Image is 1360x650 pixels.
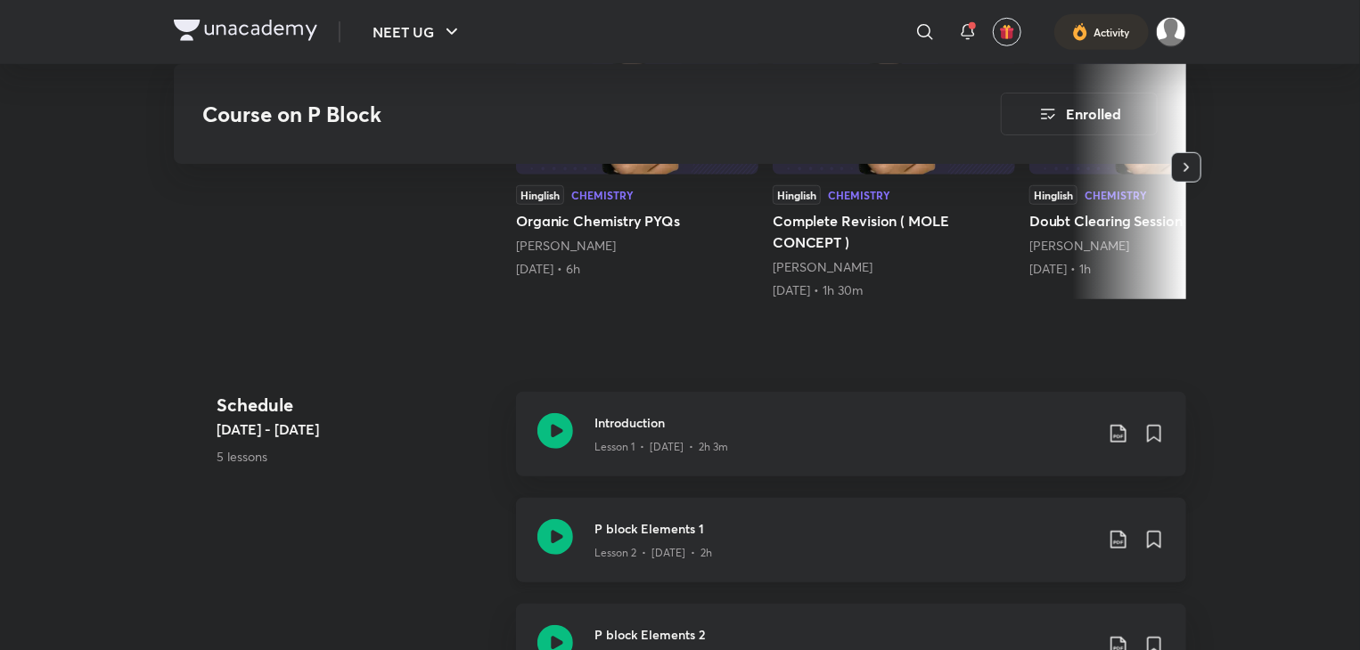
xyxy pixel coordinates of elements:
[516,498,1186,604] a: P block Elements 1Lesson 2 • [DATE] • 2h
[1029,260,1272,278] div: 5th Aug • 1h
[1001,93,1158,135] button: Enrolled
[594,625,1094,644] h3: P block Elements 2
[571,190,634,200] div: Chemistry
[516,260,758,278] div: 20th Apr • 6h
[773,36,1015,299] a: 594HinglishChemistryComplete Revision ( MOLE CONCEPT )[PERSON_NAME][DATE] • 1h 30m
[516,392,1186,498] a: IntroductionLesson 1 • [DATE] • 2h 3m
[217,418,502,440] h5: [DATE] - [DATE]
[217,447,502,466] p: 5 lessons
[174,20,317,41] img: Company Logo
[773,258,873,275] a: [PERSON_NAME]
[773,281,1015,299] div: 10th Jul • 1h 30m
[1029,210,1272,232] h5: Doubt Clearing Session
[1072,21,1088,43] img: activity
[516,210,758,232] h5: Organic Chemistry PYQs
[773,210,1015,253] h5: Complete Revision ( MOLE CONCEPT )
[999,24,1015,40] img: avatar
[362,14,473,50] button: NEET UG
[773,36,1015,299] a: Complete Revision ( MOLE CONCEPT )
[202,102,900,127] h3: Course on P Block
[516,237,758,255] div: Anushka Choudhary
[594,545,712,561] p: Lesson 2 • [DATE] • 2h
[1029,185,1077,205] div: Hinglish
[828,190,890,200] div: Chemistry
[516,237,616,254] a: [PERSON_NAME]
[594,519,1094,538] h3: P block Elements 1
[773,258,1015,276] div: Anushka Choudhary
[1029,237,1272,255] div: Anushka Choudhary
[1029,237,1129,254] a: [PERSON_NAME]
[1156,17,1186,47] img: Anushka soni
[594,413,1094,432] h3: Introduction
[594,439,728,455] p: Lesson 1 • [DATE] • 2h 3m
[516,185,564,205] div: Hinglish
[174,20,317,45] a: Company Logo
[993,18,1021,46] button: avatar
[217,392,502,418] h4: Schedule
[773,185,821,205] div: Hinglish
